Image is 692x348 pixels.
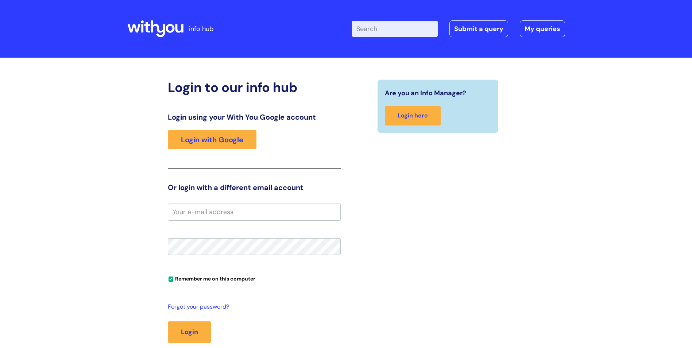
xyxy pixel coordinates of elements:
[385,87,466,99] span: Are you an Info Manager?
[168,302,337,312] a: Forgot your password?
[168,183,341,192] h3: Or login with a different email account
[189,23,213,35] p: info hub
[168,272,341,284] div: You can uncheck this option if you're logging in from a shared device
[168,204,341,220] input: Your e-mail address
[169,277,173,282] input: Remember me on this computer
[168,80,341,95] h2: Login to our info hub
[520,20,565,37] a: My queries
[385,106,441,125] a: Login here
[168,113,341,121] h3: Login using your With You Google account
[449,20,508,37] a: Submit a query
[168,274,255,282] label: Remember me on this computer
[168,321,211,343] button: Login
[168,130,256,149] a: Login with Google
[352,21,438,37] input: Search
